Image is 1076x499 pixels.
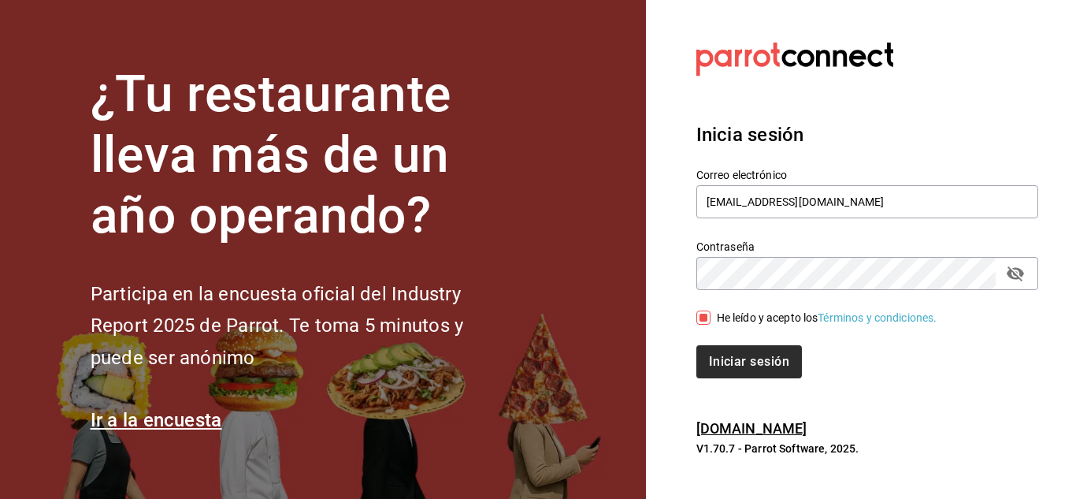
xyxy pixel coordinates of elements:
h1: ¿Tu restaurante lleva más de un año operando? [91,65,516,246]
h3: Inicia sesión [696,121,1038,149]
p: V1.70.7 - Parrot Software, 2025. [696,441,1038,456]
button: Iniciar sesión [696,345,802,378]
h2: Participa en la encuesta oficial del Industry Report 2025 de Parrot. Te toma 5 minutos y puede se... [91,278,516,374]
a: Ir a la encuesta [91,409,222,431]
div: He leído y acepto los [717,310,937,326]
a: [DOMAIN_NAME] [696,420,807,437]
label: Correo electrónico [696,169,1038,181]
a: Términos y condiciones. [818,311,937,324]
input: Ingresa tu correo electrónico [696,185,1038,218]
button: passwordField [1002,260,1029,287]
label: Contraseña [696,241,1038,252]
